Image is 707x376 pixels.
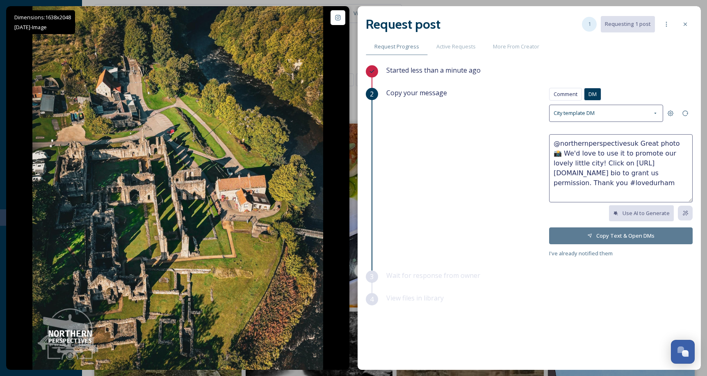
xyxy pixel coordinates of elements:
[549,134,693,202] textarea: @northernperspectivesuk Great photo 📸 We'd love to use it to promote our lovely little city! Clic...
[493,43,539,50] span: More From Creator
[370,89,374,99] span: 2
[588,20,591,28] span: 1
[370,272,374,282] span: 3
[601,16,655,32] button: Requesting 1 post
[436,43,476,50] span: Active Requests
[14,14,71,21] span: Dimensions: 1638 x 2048
[32,6,323,370] img: Autumn Shadows at Finchale Priory 🍂 There’s something magical about the way the late afternoon su...
[554,109,595,117] span: City template DM
[374,43,419,50] span: Request Progress
[386,88,447,98] span: Copy your message
[386,271,480,280] span: Wait for response from owner
[609,205,674,221] button: Use AI to Generate
[549,227,693,244] button: Copy Text & Open DMs
[554,90,577,98] span: Comment
[366,14,440,34] h2: Request post
[549,250,613,257] span: I've already notified them
[386,293,444,303] span: View files in library
[386,66,481,75] span: Started less than a minute ago
[370,294,374,304] span: 4
[671,340,695,364] button: Open Chat
[588,90,597,98] span: DM
[14,23,47,31] span: [DATE] - Image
